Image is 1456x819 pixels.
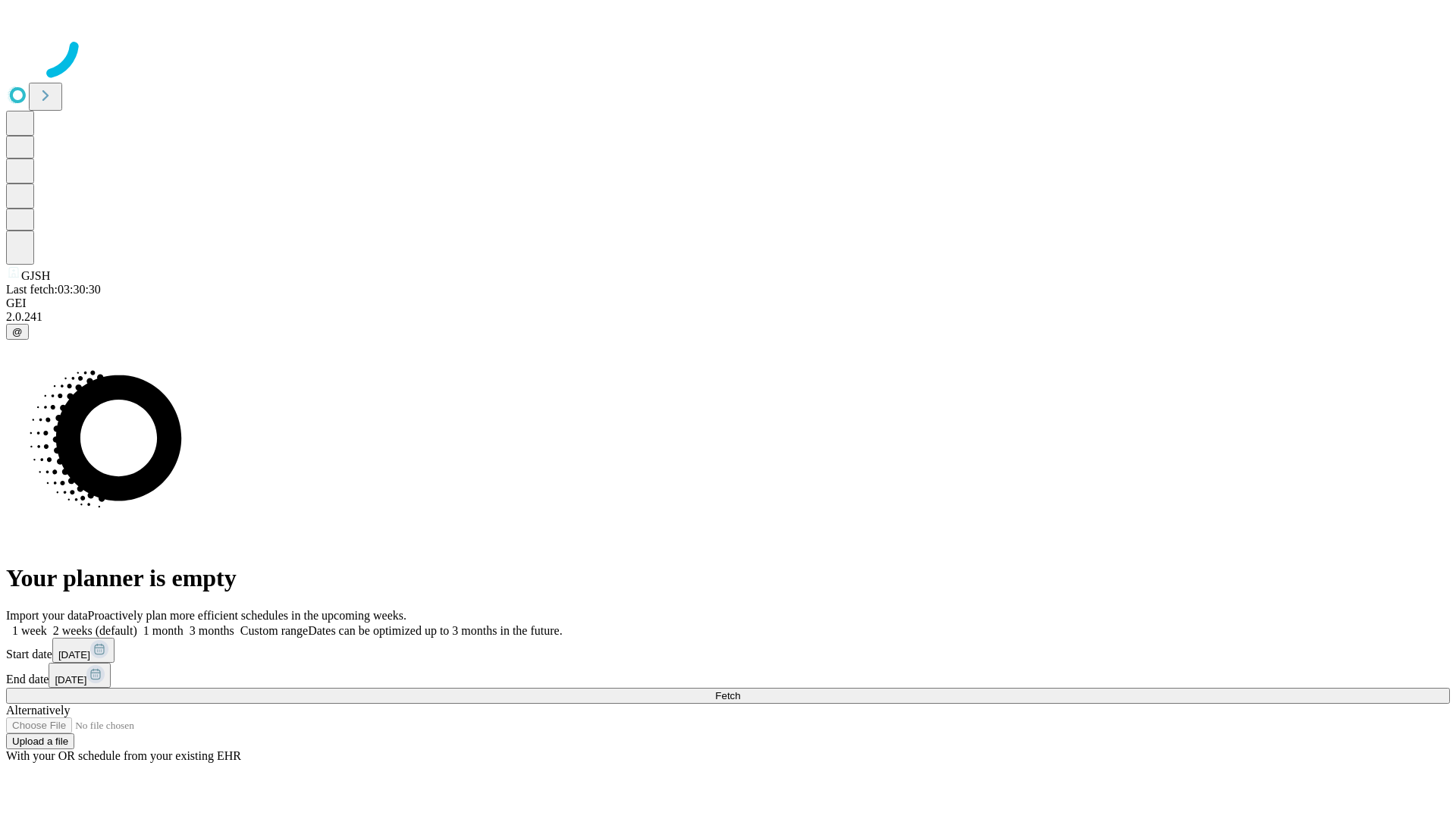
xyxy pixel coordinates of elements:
[240,624,308,637] span: Custom range
[6,663,1450,688] div: End date
[190,624,234,637] span: 3 months
[6,704,70,717] span: Alternatively
[21,269,50,282] span: GJSH
[6,564,1450,592] h1: Your planner is empty
[6,688,1450,704] button: Fetch
[12,624,47,637] span: 1 week
[52,638,115,663] button: [DATE]
[143,624,184,637] span: 1 month
[6,297,1450,310] div: GEI
[6,283,101,296] span: Last fetch: 03:30:30
[6,638,1450,663] div: Start date
[49,663,111,688] button: [DATE]
[88,609,406,622] span: Proactively plan more efficient schedules in the upcoming weeks.
[6,310,1450,324] div: 2.0.241
[53,624,137,637] span: 2 weeks (default)
[6,749,241,762] span: With your OR schedule from your existing EHR
[6,609,88,622] span: Import your data
[6,733,74,749] button: Upload a file
[55,674,86,686] span: [DATE]
[12,326,23,337] span: @
[715,690,740,701] span: Fetch
[6,324,29,340] button: @
[308,624,562,637] span: Dates can be optimized up to 3 months in the future.
[58,649,90,661] span: [DATE]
